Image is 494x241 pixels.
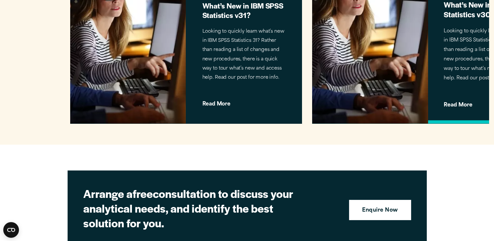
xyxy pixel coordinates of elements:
[202,1,285,20] h3: What’s New in IBM SPSS Statistics v31?
[362,206,398,215] strong: Enquire Now
[3,222,19,238] button: Open CMP widget
[133,185,153,201] strong: free
[349,200,411,220] a: Enquire Now
[202,27,285,82] p: Looking to quickly learn what’s new in IBM SPSS Statistics 31? Rather than reading a list of chan...
[202,96,285,106] span: Read More
[83,186,312,230] h2: Arrange a consultation to discuss your analytical needs, and identify the best solution for you.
